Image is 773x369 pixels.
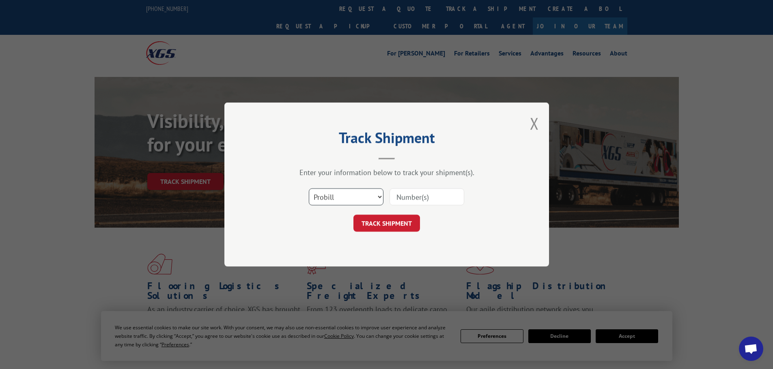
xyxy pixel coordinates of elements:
[530,113,539,134] button: Close modal
[265,168,508,177] div: Enter your information below to track your shipment(s).
[390,188,464,205] input: Number(s)
[739,337,763,361] div: Open chat
[265,132,508,147] h2: Track Shipment
[353,215,420,232] button: TRACK SHIPMENT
